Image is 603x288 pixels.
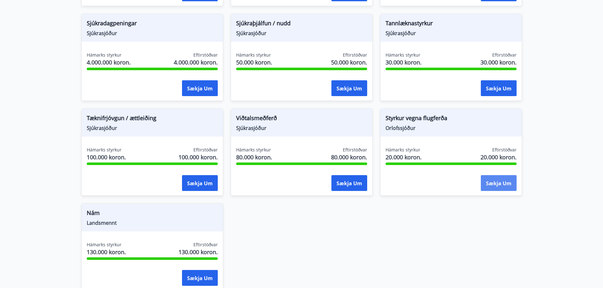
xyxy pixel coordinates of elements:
[193,242,218,248] font: Eftirstöðvar
[386,58,422,66] font: 30.000 koron.
[87,125,117,132] font: Sjúkrasjóður
[193,147,218,153] font: Eftirstöðvar
[386,147,420,153] font: Hámarks styrkur
[87,147,122,153] font: Hámarks styrkur
[492,52,517,58] font: Eftirstöðvar
[236,30,267,37] font: Sjúkrasjóður
[386,30,416,37] font: Sjúkrasjóður
[174,58,218,66] font: 4.000.000 koron.
[386,52,420,58] font: Hámarks styrkur
[179,248,218,256] font: 130.000 koron.
[236,153,272,161] font: 80.000 koron.
[386,19,433,27] font: Tannlæknastyrkur
[179,153,218,161] font: 100.000 koron.
[236,19,291,27] font: Sjúkraþjálfun / nudd
[343,147,367,153] font: Eftirstöðvar
[187,85,213,92] font: Sækja um
[386,153,422,161] font: 20.000 koron.
[87,19,137,27] font: Sjúkradagpeningar
[87,30,117,37] font: Sjúkrasjóður
[331,175,367,191] button: Sækja um
[486,180,512,187] font: Sækja um
[331,58,367,66] font: 50.000 koron.
[343,52,367,58] font: Eftirstöðvar
[236,125,267,132] font: Sjúkrasjóður
[187,180,213,187] font: Sækja um
[87,52,122,58] font: Hámarks styrkur
[481,80,517,96] button: Sækja um
[87,242,122,248] font: Hámarks styrkur
[193,52,218,58] font: Eftirstöðvar
[87,248,126,256] font: 130.000 koron.
[236,52,271,58] font: Hámarks styrkur
[486,85,512,92] font: Sækja um
[236,147,271,153] font: Hámarks styrkur
[236,58,272,66] font: 50.000 koron.
[336,85,362,92] font: Sækja um
[336,180,362,187] font: Sækja um
[87,219,117,226] font: Landsmennt
[492,147,517,153] font: Eftirstöðvar
[87,209,100,217] font: Nám
[187,275,213,282] font: Sækja um
[386,114,447,122] font: Styrkur vegna flugferða
[236,114,277,122] font: Viðtalsmeðferð
[481,153,517,161] font: 20.000 koron.
[87,114,156,122] font: Tæknifrjóvgun / ættleiðing
[182,175,218,191] button: Sækja um
[87,153,126,161] font: 100.000 koron.
[331,80,367,96] button: Sækja um
[87,58,131,66] font: 4.000.000 koron.
[481,58,517,66] font: 30.000 koron.
[182,270,218,286] button: Sækja um
[481,175,517,191] button: Sækja um
[182,80,218,96] button: Sækja um
[386,125,416,132] font: Orlofssjóður
[331,153,367,161] font: 80.000 koron.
